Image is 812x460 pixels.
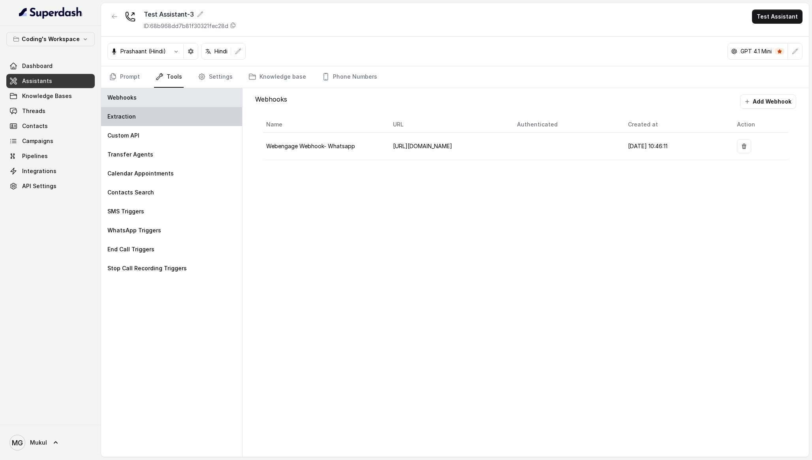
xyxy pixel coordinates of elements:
p: Custom API [107,132,139,140]
p: Hindi [214,47,227,55]
a: API Settings [6,179,95,193]
p: ID: 68b968dd7b81f30321fec28d [144,22,228,30]
span: Contacts [22,122,48,130]
p: SMS Triggers [107,207,144,215]
span: Webengage Webhook- Whatsapp [266,143,355,149]
span: [URL][DOMAIN_NAME] [393,143,452,149]
p: Calendar Appointments [107,170,174,177]
p: Webhooks [107,94,137,102]
span: Threads [22,107,45,115]
button: Add Webhook [740,94,796,109]
span: Campaigns [22,137,53,145]
th: URL [387,117,510,133]
p: WhatsApp Triggers [107,226,161,234]
th: Created at [622,117,731,133]
th: Action [731,117,788,133]
a: Campaigns [6,134,95,148]
span: [DATE] 10:46:11 [628,143,667,149]
p: Transfer Agents [107,151,153,158]
a: Pipelines [6,149,95,163]
a: Knowledge base [247,66,308,88]
th: Authenticated [511,117,622,133]
th: Name [263,117,387,133]
a: Phone Numbers [320,66,379,88]
a: Knowledge Bases [6,89,95,103]
svg: openai logo [731,48,737,55]
a: Threads [6,104,95,118]
span: Integrations [22,167,56,175]
div: Test Assistant-3 [144,9,236,19]
a: Dashboard [6,59,95,73]
p: Extraction [107,113,136,121]
nav: Tabs [107,66,803,88]
span: Knowledge Bases [22,92,72,100]
button: Coding's Workspace [6,32,95,46]
span: Assistants [22,77,52,85]
a: Contacts [6,119,95,133]
text: MG [12,439,23,447]
a: Assistants [6,74,95,88]
p: End Call Triggers [107,245,154,253]
span: Mukul [30,439,47,447]
p: Contacts Search [107,189,154,196]
a: Tools [154,66,184,88]
span: Pipelines [22,152,48,160]
span: API Settings [22,182,56,190]
a: Prompt [107,66,141,88]
span: Dashboard [22,62,53,70]
img: light.svg [19,6,83,19]
a: Mukul [6,432,95,454]
a: Integrations [6,164,95,178]
p: Webhooks [255,94,287,109]
p: Coding's Workspace [22,34,80,44]
button: Test Assistant [752,9,803,24]
p: GPT 4.1 Mini [741,47,772,55]
a: Settings [196,66,234,88]
p: Prashaant (Hindi) [120,47,166,55]
p: Stop Call Recording Triggers [107,264,187,272]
